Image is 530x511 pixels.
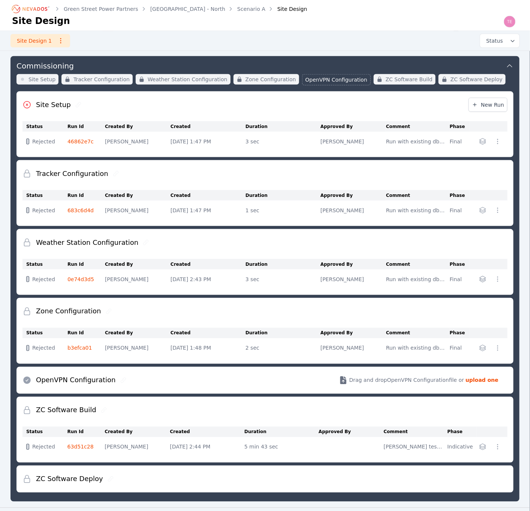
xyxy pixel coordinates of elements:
a: Scenario A [237,5,265,13]
span: Rejected [32,443,55,451]
th: Duration [246,259,320,270]
h1: Site Design [12,15,70,27]
th: Created [171,190,246,201]
span: ZC Software Deploy [451,76,503,83]
td: [DATE] 1:48 PM [171,338,246,358]
th: Run Id [67,427,105,437]
h2: ZC Software Deploy [36,474,103,484]
h2: Tracker Configuration [36,168,108,179]
td: [PERSON_NAME] [320,132,386,151]
th: Phase [450,328,469,338]
span: Zone Configuration [246,76,296,83]
th: Approved By [320,121,386,132]
th: Status [22,190,67,201]
a: 63d51c28 [67,444,94,450]
span: Status [483,37,503,45]
th: Created [171,121,246,132]
th: Phase [450,259,469,270]
a: [GEOGRAPHIC_DATA] - North [150,5,225,13]
img: Ted Elliott [504,16,516,28]
span: Rejected [32,276,55,283]
a: b3efca01 [67,345,92,351]
h2: OpenVPN Configuration [36,375,116,386]
div: Final [450,276,466,283]
h2: Site Setup [36,100,71,110]
th: Comment [386,328,450,338]
th: Duration [246,328,320,338]
span: Rejected [32,138,55,145]
td: [PERSON_NAME] [105,270,171,289]
td: [DATE] 1:47 PM [171,132,246,151]
span: Rejected [32,207,55,214]
span: Weather Station Configuration [148,76,228,83]
th: Phase [450,121,469,132]
th: Comment [384,427,448,437]
div: 5 min 43 sec [244,443,315,451]
div: 2 sec [246,344,317,352]
div: Final [450,344,466,352]
span: Rejected [32,344,55,352]
div: CommissioningSite SetupTracker ConfigurationWeather Station ConfigurationZone ConfigurationOpenVP... [10,56,520,502]
strong: upload one [466,377,499,384]
a: 683c6d4d [67,207,94,213]
td: [PERSON_NAME] [105,132,171,151]
td: [PERSON_NAME] [320,270,386,289]
span: Site Setup [28,76,55,83]
th: Status [22,427,67,437]
th: Status [22,121,67,132]
div: [PERSON_NAME] test: disregard [384,443,444,451]
h3: Commissioning [16,61,74,71]
th: Comment [386,259,450,270]
span: Tracker Configuration [73,76,130,83]
h2: Zone Configuration [36,306,101,317]
nav: Breadcrumb [12,3,307,15]
a: Site Design 1 [10,34,70,48]
th: Comment [386,190,450,201]
th: Created By [105,259,171,270]
th: Created By [105,427,170,437]
td: [PERSON_NAME] [105,338,171,358]
div: Run with existing db values [386,207,446,214]
a: Green Street Power Partners [64,5,138,13]
div: Site Design [267,5,307,13]
span: OpenVPN Configuration [305,76,367,83]
th: Status [22,328,67,338]
th: Approved By [320,259,386,270]
td: [DATE] 2:43 PM [171,270,246,289]
th: Approved By [320,190,386,201]
th: Created By [105,328,171,338]
button: Drag and dropOpenVPN Configurationfile or upload one [330,370,508,391]
span: ZC Software Build [386,76,433,83]
td: [DATE] 1:47 PM [171,201,246,220]
span: New Run [472,101,504,109]
th: Duration [244,427,319,437]
th: Duration [246,190,320,201]
div: Indicative [448,443,473,451]
th: Created By [105,121,171,132]
td: [DATE] 2:44 PM [170,437,244,457]
td: [PERSON_NAME] [320,338,386,358]
th: Run Id [67,328,105,338]
th: Phase [450,190,469,201]
a: New Run [469,98,508,112]
div: 3 sec [246,138,317,145]
th: Created By [105,190,171,201]
span: Drag and drop OpenVPN Configuration file or [349,377,464,384]
td: [PERSON_NAME] [105,437,170,457]
th: Created [171,259,246,270]
th: Run Id [67,121,105,132]
div: Run with existing db values [386,276,446,283]
th: Created [171,328,246,338]
th: Run Id [67,190,105,201]
h2: Weather Station Configuration [36,237,138,248]
th: Comment [386,121,450,132]
button: Status [480,34,520,48]
a: 0e74d3d5 [67,276,94,282]
div: Final [450,138,466,145]
div: Run with existing db values [386,138,446,145]
th: Duration [246,121,320,132]
th: Approved By [319,427,383,437]
th: Approved By [320,328,386,338]
td: [PERSON_NAME] [320,201,386,220]
div: Run with existing db values [386,344,446,352]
